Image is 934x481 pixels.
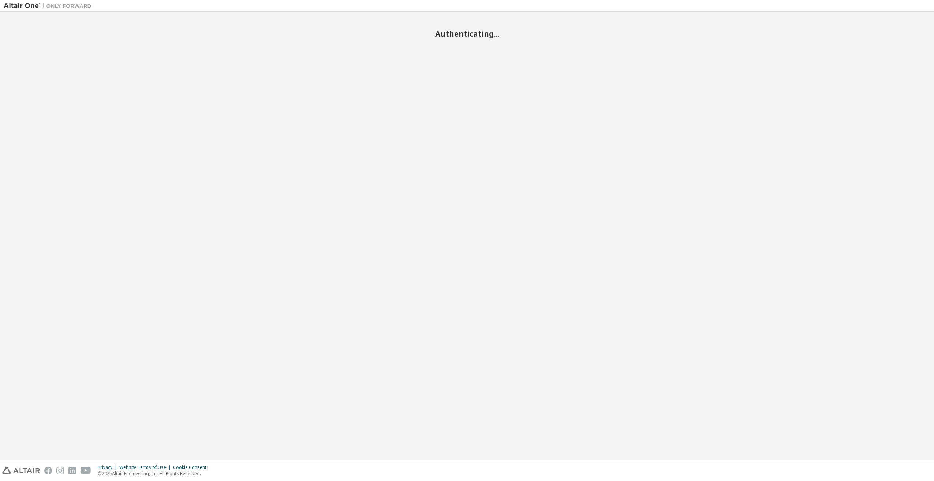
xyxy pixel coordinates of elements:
h2: Authenticating... [4,29,930,38]
img: altair_logo.svg [2,467,40,474]
div: Website Terms of Use [119,465,173,470]
img: youtube.svg [81,467,91,474]
p: © 2025 Altair Engineering, Inc. All Rights Reserved. [98,470,211,477]
div: Privacy [98,465,119,470]
img: facebook.svg [44,467,52,474]
img: linkedin.svg [68,467,76,474]
img: instagram.svg [56,467,64,474]
div: Cookie Consent [173,465,211,470]
img: Altair One [4,2,95,10]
